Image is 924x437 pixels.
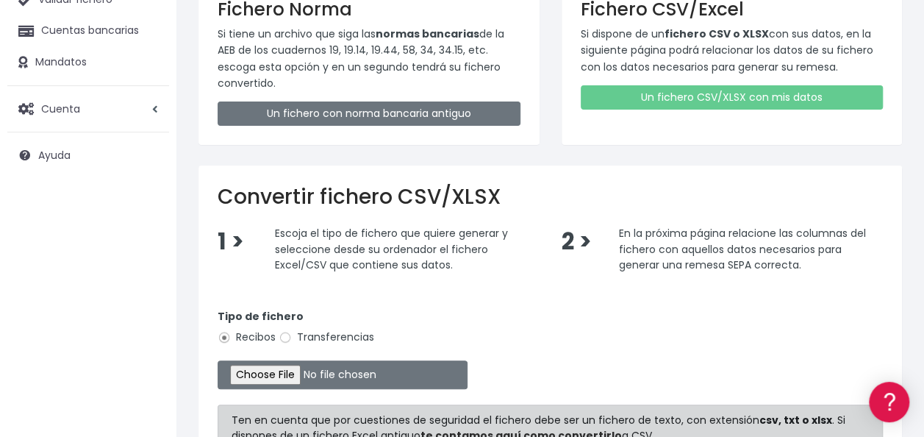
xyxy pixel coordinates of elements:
span: Escoja el tipo de fichero que quiere generar y seleccione desde su ordenador el fichero Excel/CSV... [275,226,508,272]
a: Ayuda [7,140,169,171]
strong: fichero CSV o XLSX [665,26,769,41]
span: En la próxima página relacione las columnas del fichero con aquellos datos necesarios para genera... [618,226,865,272]
a: Un fichero con norma bancaria antiguo [218,102,520,126]
strong: Tipo de fichero [218,309,304,324]
span: Ayuda [38,148,71,163]
p: Si tiene un archivo que siga las de la AEB de los cuadernos 19, 19.14, 19.44, 58, 34, 34.15, etc.... [218,26,520,92]
span: Cuenta [41,101,80,116]
span: 1 > [218,226,244,257]
p: Si dispone de un con sus datos, en la siguiente página podrá relacionar los datos de su fichero c... [581,26,884,75]
strong: csv, txt o xlsx [759,413,832,427]
strong: normas bancarias [376,26,479,41]
label: Recibos [218,330,276,345]
span: 2 > [561,226,591,257]
a: Mandatos [7,47,169,78]
a: Cuenta [7,93,169,124]
label: Transferencias [279,330,374,345]
h2: Convertir fichero CSV/XLSX [218,185,883,210]
a: Un fichero CSV/XLSX con mis datos [581,85,884,110]
a: Cuentas bancarias [7,15,169,46]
